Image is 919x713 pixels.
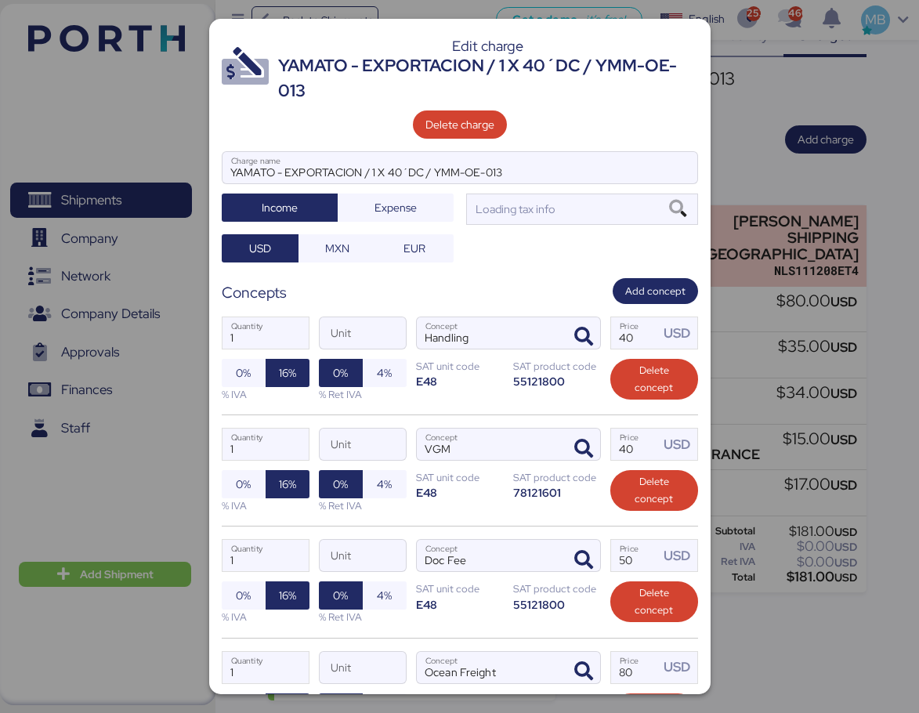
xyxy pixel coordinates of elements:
input: Price [611,317,660,349]
input: Unit [320,540,406,571]
span: MXN [325,239,349,258]
div: 78121601 [513,485,601,500]
div: Concepts [222,281,287,304]
div: 55121800 [513,374,601,389]
span: Delete concept [623,473,686,508]
span: 0% [333,364,348,382]
div: % IVA [222,498,309,513]
div: % Ret IVA [319,387,407,402]
button: 16% [266,581,309,610]
span: 16% [279,364,296,382]
div: SAT product code [513,470,601,485]
div: % IVA [222,610,309,624]
div: USD [664,546,696,566]
input: Charge name [223,152,697,183]
button: Delete concept [610,359,698,400]
button: Expense [338,194,454,222]
span: Add concept [625,283,686,300]
div: % IVA [222,387,309,402]
div: SAT product code [513,581,601,596]
button: MXN [298,234,376,262]
input: Price [611,652,660,683]
div: E48 [416,374,504,389]
div: USD [664,657,696,677]
span: 16% [279,586,296,605]
input: Quantity [223,429,309,460]
div: SAT product code [513,359,601,374]
div: YAMATO - EXPORTACION / 1 X 40´DC / YMM-OE-013 [278,53,698,104]
span: Expense [374,198,417,217]
span: 4% [377,586,392,605]
div: % Ret IVA [319,498,407,513]
button: Add concept [613,278,698,304]
input: Price [611,540,660,571]
input: Quantity [223,652,309,683]
button: 0% [222,470,266,498]
button: 4% [363,359,407,387]
div: SAT unit code [416,581,504,596]
button: 0% [222,581,266,610]
div: E48 [416,485,504,500]
button: Income [222,194,338,222]
div: SAT product code [513,693,601,708]
input: Concept [417,317,563,349]
button: Delete charge [413,110,507,139]
button: ConceptConcept [567,655,600,688]
span: 0% [236,364,251,382]
div: E48 [416,597,504,612]
input: Unit [320,652,406,683]
input: Concept [417,652,563,683]
button: 4% [363,470,407,498]
input: Quantity [223,317,309,349]
input: Quantity [223,540,309,571]
button: EUR [376,234,454,262]
button: ConceptConcept [567,320,600,353]
span: EUR [403,239,425,258]
button: ConceptConcept [567,433,600,465]
div: Loading tax info [473,201,556,218]
input: Concept [417,429,563,460]
button: 16% [266,470,309,498]
span: 0% [236,586,251,605]
button: 0% [319,470,363,498]
span: 0% [333,586,348,605]
span: 0% [333,475,348,494]
span: Delete charge [425,115,494,134]
input: Unit [320,317,406,349]
input: Unit [320,429,406,460]
div: SAT unit code [416,470,504,485]
div: % Ret IVA [319,610,407,624]
span: USD [249,239,271,258]
span: Delete concept [623,585,686,619]
button: USD [222,234,299,262]
button: 0% [319,581,363,610]
span: 0% [236,475,251,494]
span: 4% [377,475,392,494]
span: 16% [279,475,296,494]
div: USD [664,435,696,454]
input: Price [611,429,660,460]
button: Delete concept [610,581,698,622]
div: SAT unit code [416,359,504,374]
div: Edit charge [278,39,698,53]
button: 16% [266,359,309,387]
button: 0% [319,359,363,387]
button: ConceptConcept [567,544,600,577]
button: 0% [222,359,266,387]
span: Income [262,198,298,217]
input: Concept [417,540,563,571]
button: Delete concept [610,470,698,511]
button: 4% [363,581,407,610]
span: Delete concept [623,362,686,396]
span: 4% [377,364,392,382]
div: SAT unit code [416,693,504,708]
div: USD [664,324,696,343]
div: 55121800 [513,597,601,612]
